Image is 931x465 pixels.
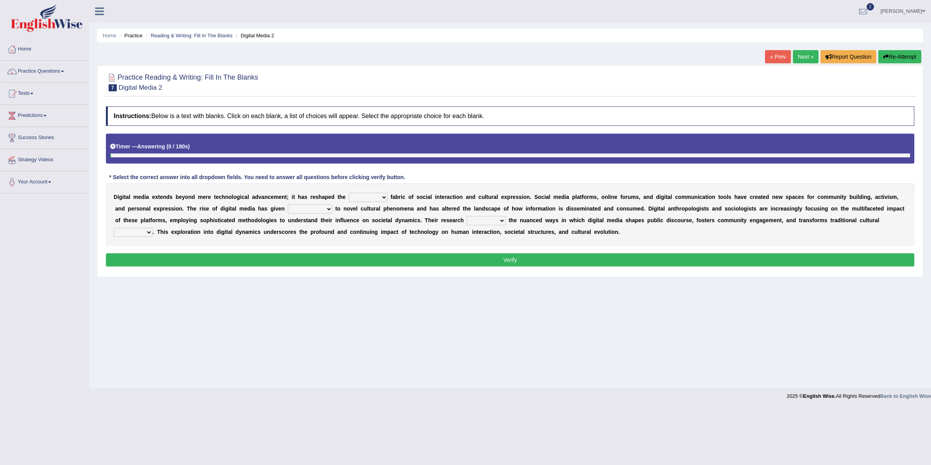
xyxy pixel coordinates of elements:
[179,206,182,212] b: n
[526,194,530,200] b: n
[190,206,194,212] b: h
[109,84,117,91] span: 7
[139,206,143,212] b: o
[0,149,89,169] a: Strategy Videos
[761,194,763,200] b: t
[339,194,343,200] b: h
[614,194,618,200] b: e
[328,194,331,200] b: e
[682,194,686,200] b: m
[171,206,174,212] b: s
[0,127,89,146] a: Success Stories
[261,194,265,200] b: a
[391,194,393,200] b: f
[343,194,346,200] b: e
[185,194,189,200] b: o
[478,194,481,200] b: c
[129,194,130,200] b: l
[126,194,129,200] b: a
[793,50,819,63] a: Next »
[691,194,695,200] b: u
[223,206,225,212] b: i
[241,194,244,200] b: c
[118,206,122,212] b: n
[228,194,232,200] b: o
[862,194,864,200] b: i
[843,194,846,200] b: y
[582,194,584,200] b: f
[789,194,792,200] b: p
[176,194,179,200] b: b
[792,194,795,200] b: a
[728,194,731,200] b: s
[605,194,608,200] b: n
[493,194,497,200] b: a
[650,194,653,200] b: d
[763,194,766,200] b: e
[163,206,165,212] b: r
[450,194,453,200] b: c
[801,194,804,200] b: s
[188,194,192,200] b: n
[124,194,126,200] b: t
[144,194,146,200] b: i
[163,194,166,200] b: n
[436,194,440,200] b: n
[577,194,580,200] b: a
[583,194,587,200] b: o
[644,194,647,200] b: a
[310,194,312,200] b: r
[106,253,914,266] button: Verify
[279,194,282,200] b: e
[194,206,197,212] b: e
[166,194,170,200] b: d
[0,105,89,124] a: Predictions
[510,194,512,200] b: r
[766,194,769,200] b: d
[554,194,558,200] b: m
[220,206,224,212] b: d
[720,194,723,200] b: o
[620,194,622,200] b: f
[247,206,251,212] b: d
[301,194,305,200] b: a
[636,194,639,200] b: s
[459,194,463,200] b: n
[445,194,446,200] b: r
[772,194,775,200] b: n
[786,194,789,200] b: s
[880,393,931,399] a: Back to English Wise
[298,194,301,200] b: h
[453,194,455,200] b: t
[208,194,211,200] b: e
[888,194,889,200] b: i
[727,194,728,200] b: l
[399,194,401,200] b: r
[507,194,510,200] b: p
[198,194,202,200] b: m
[881,194,883,200] b: t
[594,194,597,200] b: s
[322,194,325,200] b: a
[504,194,507,200] b: x
[841,194,843,200] b: t
[234,32,274,39] li: Digital Media 2
[149,206,151,212] b: l
[212,206,216,212] b: o
[103,33,116,38] a: Home
[118,194,119,200] b: i
[225,206,228,212] b: g
[0,171,89,191] a: Your Account
[287,194,289,200] b: ;
[546,194,549,200] b: a
[466,194,469,200] b: a
[702,194,705,200] b: a
[168,143,188,150] b: 0 / 180s
[694,194,698,200] b: n
[233,194,237,200] b: o
[469,194,472,200] b: n
[192,194,195,200] b: d
[589,194,594,200] b: m
[678,194,682,200] b: o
